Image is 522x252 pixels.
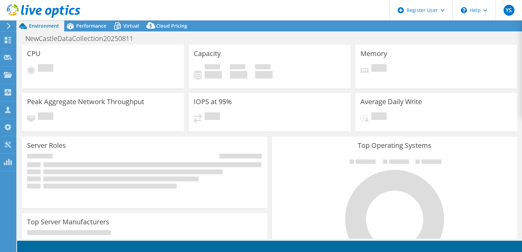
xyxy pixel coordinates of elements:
h4: 0 GiB [230,71,247,79]
h3: Average Daily Write [360,98,422,106]
span: Performance [76,23,106,29]
h3: Top Operating Systems [277,142,512,149]
span: Pending [38,112,53,122]
h3: Server Roles [27,142,66,149]
h3: Memory [360,50,387,57]
span: YS [504,5,514,16]
h3: CPU [27,50,41,57]
span: Total [255,64,271,71]
h3: Peak Aggregate Network Throughput [27,98,144,106]
h1: NewCastleDataCollection20250811 [22,35,144,42]
h4: 0 GiB [255,71,273,79]
span: Environment [29,23,59,29]
h4: 0 GiB [205,71,222,79]
span: Pending [38,64,53,73]
span: Pending [371,112,387,122]
span: Used [205,64,220,71]
span: Cloud Pricing [156,23,187,29]
span: Pending [205,112,220,122]
h3: IOPS at 95% [194,98,232,106]
h3: Top Server Manufacturers [27,218,109,226]
h3: Capacity [194,50,221,57]
span: Virtual [123,23,139,29]
span: Pending [371,64,387,73]
span: Free [230,64,245,71]
svg: \n [461,7,467,13]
